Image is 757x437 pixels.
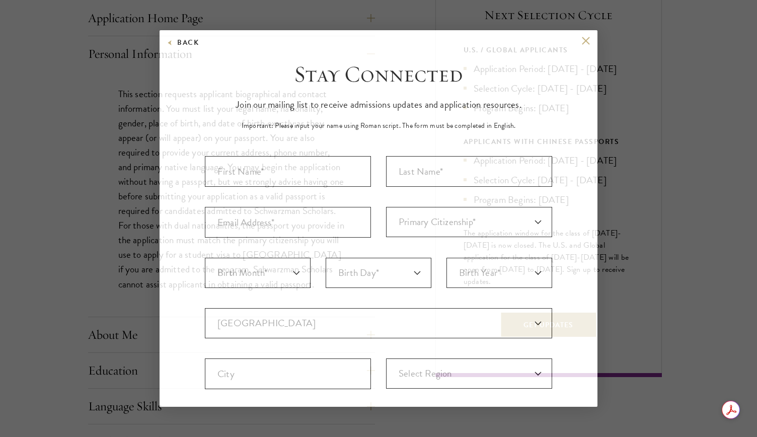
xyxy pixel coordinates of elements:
input: Last Name* [386,156,552,187]
input: Email Address* [205,207,371,238]
p: Important: Please input your name using Roman script. The form must be completed in English. [242,120,516,131]
input: First Name* [205,156,371,187]
div: Primary Citizenship* [386,207,552,238]
select: Day [326,258,431,288]
div: Birthdate* [205,258,552,308]
div: Last Name (Family Name)* [386,156,552,187]
h3: Stay Connected [294,60,463,89]
select: Year [446,258,552,288]
select: Month [205,258,311,288]
button: Back [167,36,199,49]
p: Join our mailing list to receive admissions updates and application resources. [236,96,521,113]
input: City [205,358,371,389]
